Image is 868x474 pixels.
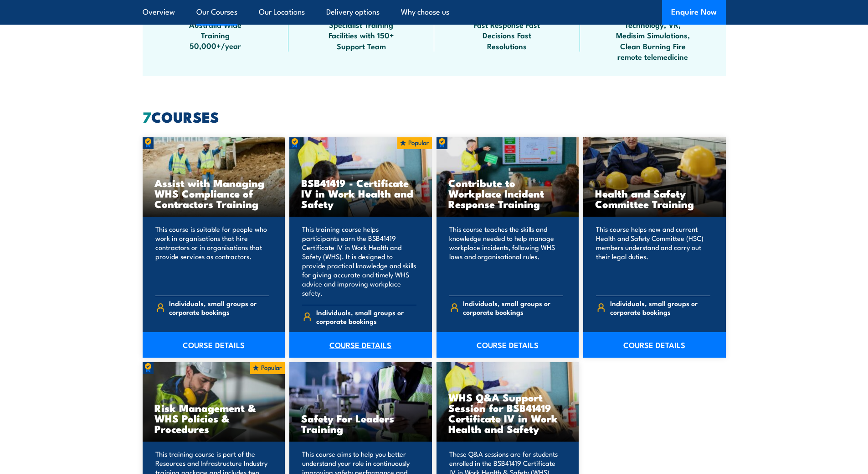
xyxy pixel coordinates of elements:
h3: Assist with Managing WHS Compliance of Contractors Training [154,177,273,209]
span: Technology, VR, Medisim Simulations, Clean Burning Fire remote telemedicine [612,19,694,62]
h2: COURSES [143,110,726,123]
a: COURSE DETAILS [289,332,432,358]
span: Fast Response Fast Decisions Fast Resolutions [466,19,548,51]
span: Individuals, small groups or corporate bookings [316,308,416,325]
span: Individuals, small groups or corporate bookings [169,299,269,316]
span: Individuals, small groups or corporate bookings [610,299,710,316]
span: Australia Wide Training 50,000+/year [175,19,257,51]
h3: Contribute to Workplace Incident Response Training [448,177,567,209]
p: This training course helps participants earn the BSB41419 Certificate IV in Work Health and Safet... [302,224,416,297]
a: COURSE DETAILS [583,332,726,358]
h3: WHS Q&A Support Session for BSB41419 Certificate IV in Work Health and Safety [448,392,567,434]
span: Individuals, small groups or corporate bookings [463,299,563,316]
a: COURSE DETAILS [143,332,285,358]
strong: 7 [143,105,151,128]
h3: Risk Management & WHS Policies & Procedures [154,402,273,434]
h3: Safety For Leaders Training [301,413,420,434]
span: Specialist Training Facilities with 150+ Support Team [320,19,402,51]
p: This course helps new and current Health and Safety Committee (HSC) members understand and carry ... [596,224,710,288]
a: COURSE DETAILS [437,332,579,358]
h3: BSB41419 - Certificate IV in Work Health and Safety [301,177,420,209]
p: This course teaches the skills and knowledge needed to help manage workplace incidents, following... [449,224,564,288]
h3: Health and Safety Committee Training [595,188,714,209]
p: This course is suitable for people who work in organisations that hire contractors or in organisa... [155,224,270,288]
